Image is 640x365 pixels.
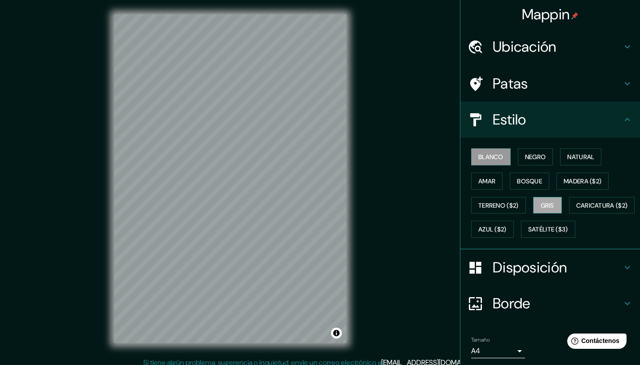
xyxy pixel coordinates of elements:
div: Borde [460,285,640,321]
button: Terreno ($2) [471,197,526,214]
font: Borde [493,294,530,313]
font: Madera ($2) [564,177,601,185]
font: A4 [471,346,480,356]
font: Terreno ($2) [478,201,519,209]
button: Satélite ($3) [521,221,575,238]
font: Amar [478,177,495,185]
button: Activar o desactivar atribución [331,328,342,338]
div: Disposición [460,249,640,285]
button: Blanco [471,148,511,165]
button: Negro [518,148,553,165]
font: Estilo [493,110,526,129]
font: Disposición [493,258,567,277]
font: Patas [493,74,528,93]
font: Ubicación [493,37,556,56]
button: Bosque [510,173,549,190]
font: Caricatura ($2) [576,201,628,209]
button: Caricatura ($2) [569,197,635,214]
font: Gris [541,201,554,209]
button: Madera ($2) [556,173,609,190]
font: Bosque [517,177,542,185]
font: Negro [525,153,546,161]
font: Natural [567,153,594,161]
font: Mappin [522,5,570,24]
button: Gris [533,197,562,214]
font: Blanco [478,153,503,161]
div: Estilo [460,102,640,138]
button: Natural [560,148,601,165]
font: Satélite ($3) [528,226,568,234]
iframe: Lanzador de widgets de ayuda [560,330,630,355]
button: Amar [471,173,503,190]
font: Azul ($2) [478,226,507,234]
canvas: Mapa [114,14,346,343]
font: Tamaño [471,336,490,343]
img: pin-icon.png [571,12,578,19]
div: Ubicación [460,29,640,65]
div: Patas [460,66,640,102]
div: A4 [471,344,525,358]
button: Azul ($2) [471,221,514,238]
